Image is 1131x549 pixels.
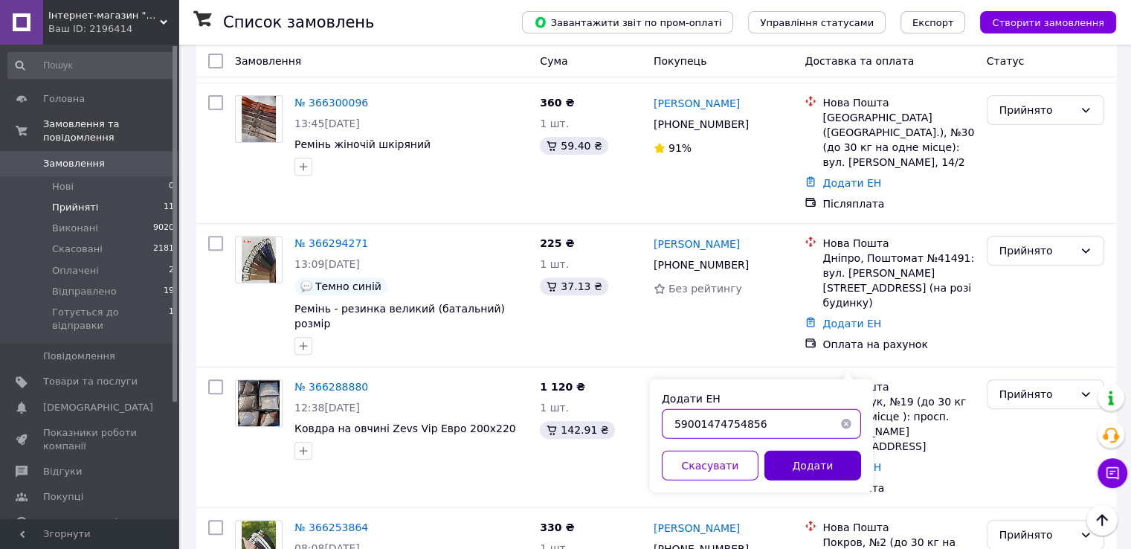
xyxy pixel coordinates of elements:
a: Фото товару [235,379,283,427]
span: [PHONE_NUMBER] [654,118,749,130]
a: Додати ЕН [822,318,881,330]
div: Післяплата [822,196,974,211]
div: 37.13 ₴ [540,277,608,295]
a: Ковдра на овчині Zevs Vip Евро 200х220 [294,423,516,434]
span: Експорт [912,17,954,28]
button: Експорт [900,11,966,33]
span: Повідомлення [43,350,115,363]
span: 11 [164,201,174,214]
span: Завантажити звіт по пром-оплаті [534,16,721,29]
span: [DEMOGRAPHIC_DATA] [43,401,153,414]
img: Фото товару [238,380,280,426]
label: Додати ЕН [662,393,721,405]
span: Відправлено [52,285,117,298]
span: Каталог ProSale [43,516,123,530]
div: Ваш ID: 2196414 [48,22,178,36]
span: Створити замовлення [992,17,1104,28]
div: Нова Пошта [822,379,974,394]
button: Очистить [831,409,861,439]
a: [PERSON_NAME] [654,96,740,111]
img: Фото товару [242,237,277,283]
img: :speech_balloon: [300,280,312,292]
div: 142.91 ₴ [540,421,614,439]
span: Скасовані [52,243,103,256]
span: Покупець [654,55,706,67]
button: Завантажити звіт по пром-оплаті [522,11,733,33]
span: Без рейтингу [668,283,742,295]
div: Дніпро, Поштомат №41491: вул. [PERSON_NAME][STREET_ADDRESS] (на розі будинку) [822,251,974,310]
span: Cума [540,55,567,67]
span: Замовлення [43,157,105,170]
div: Нова Пошта [822,95,974,110]
a: Ремінь - резинка великий (батальний) розмір [294,303,505,330]
a: № 366253864 [294,521,368,533]
a: Фото товару [235,236,283,283]
span: 1 шт. [540,258,569,270]
span: 19 [164,285,174,298]
div: Прийнято [999,386,1074,402]
div: Нова Пошта [822,520,974,535]
div: Нова Пошта [822,236,974,251]
img: Фото товару [242,96,277,142]
span: 2181 [153,243,174,256]
span: 91% [668,142,692,154]
span: Інтернет-магазин "Asti" [48,9,160,22]
input: Пошук [7,52,175,79]
span: 9020 [153,222,174,235]
span: Нові [52,180,74,193]
button: Скасувати [662,451,758,481]
span: Замовлення [235,55,301,67]
span: 1 шт. [540,402,569,414]
span: Статус [987,55,1025,67]
button: Наверх [1086,504,1118,536]
a: № 366300096 [294,97,368,109]
span: 0 [169,180,174,193]
div: Післяплата [822,481,974,495]
div: Оплата на рахунок [822,337,974,352]
span: Прийняті [52,201,98,214]
span: 1 шт. [540,118,569,129]
span: Доставка та оплата [805,55,914,67]
span: Замовлення та повідомлення [43,118,178,144]
span: Показники роботи компанії [43,426,138,453]
a: Ремінь жіночій шкіряний [294,138,431,150]
span: Оплачені [52,264,99,277]
a: Створити замовлення [965,16,1116,28]
a: [PERSON_NAME] [654,237,740,251]
span: Головна [43,92,85,106]
span: 13:09[DATE] [294,258,360,270]
span: 225 ₴ [540,237,574,249]
span: 360 ₴ [540,97,574,109]
span: Готується до відправки [52,306,169,333]
span: 2 [169,264,174,277]
div: Прийнято [999,243,1074,259]
span: Товари та послуги [43,375,138,388]
a: Фото товару [235,95,283,143]
h1: Список замовлень [223,13,374,31]
a: № 366294271 [294,237,368,249]
span: Виконані [52,222,98,235]
button: Створити замовлення [980,11,1116,33]
span: Покупці [43,490,83,504]
button: Додати [764,451,861,481]
span: Відгуки [43,465,82,478]
a: [PERSON_NAME] [654,521,740,536]
span: [PHONE_NUMBER] [654,259,749,271]
button: Управління статусами [748,11,886,33]
div: Кременчук, №19 (до 30 кг на одне місце ): просп. [PERSON_NAME][STREET_ADDRESS] [822,394,974,454]
div: 59.40 ₴ [540,137,608,155]
span: 1 [169,306,174,333]
div: [GEOGRAPHIC_DATA] ([GEOGRAPHIC_DATA].), №30 (до 30 кг на одне місце): вул. [PERSON_NAME], 14/2 [822,110,974,170]
span: Управління статусами [760,17,874,28]
span: 12:38[DATE] [294,402,360,414]
a: Додати ЕН [822,177,881,189]
span: 13:45[DATE] [294,118,360,129]
div: Прийнято [999,527,1074,543]
span: 1 120 ₴ [540,381,585,393]
span: Темно синій [315,280,381,292]
span: 330 ₴ [540,521,574,533]
div: Прийнято [999,102,1074,118]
